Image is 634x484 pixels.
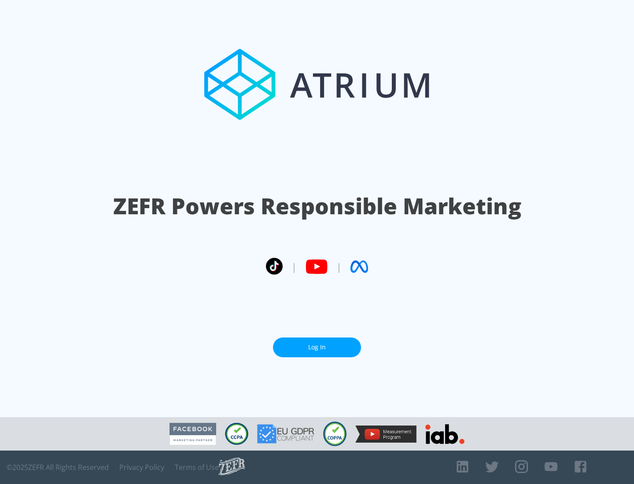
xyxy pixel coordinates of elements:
img: YouTube Measurement Program [355,425,417,443]
span: | [336,260,342,273]
img: GDPR Compliant [257,424,314,444]
img: IAB [425,424,464,444]
a: Terms of Use [175,463,219,472]
a: Privacy Policy [119,463,164,472]
a: Log In [273,337,361,357]
img: COPPA Compliant [323,422,346,446]
img: CCPA Compliant [225,423,248,445]
span: © 2025 ZEFR All Rights Reserved [7,463,109,472]
img: Facebook Marketing Partner [170,423,216,445]
h1: ZEFR Powers Responsible Marketing [113,191,521,221]
span: | [291,260,297,273]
